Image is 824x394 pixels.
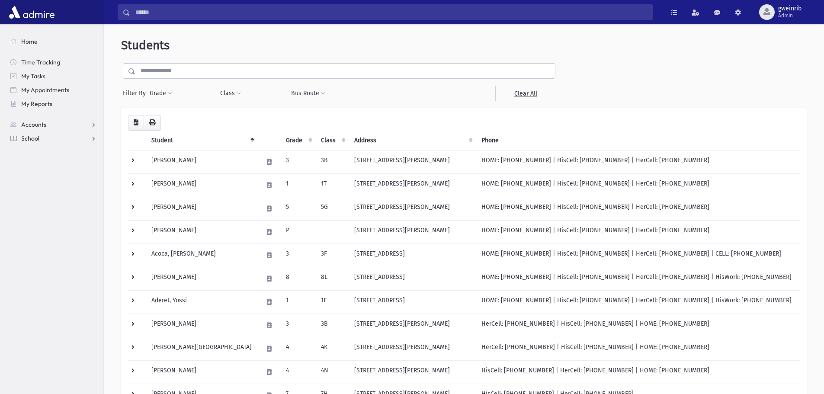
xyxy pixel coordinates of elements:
[281,290,316,314] td: 1
[316,197,349,220] td: 5G
[146,150,258,173] td: [PERSON_NAME]
[121,38,170,52] span: Students
[316,131,349,151] th: Class: activate to sort column ascending
[3,97,103,111] a: My Reports
[3,55,103,69] a: Time Tracking
[146,173,258,197] td: [PERSON_NAME]
[349,220,476,243] td: [STREET_ADDRESS][PERSON_NAME]
[281,197,316,220] td: 5
[281,243,316,267] td: 3
[349,131,476,151] th: Address: activate to sort column ascending
[3,35,103,48] a: Home
[316,314,349,337] td: 3B
[316,337,349,360] td: 4K
[3,118,103,131] a: Accounts
[21,86,69,94] span: My Appointments
[149,86,173,101] button: Grade
[3,69,103,83] a: My Tasks
[291,86,326,101] button: Bus Route
[476,173,800,197] td: HOME: [PHONE_NUMBER] | HisCell: [PHONE_NUMBER] | HerCell: [PHONE_NUMBER]
[476,267,800,290] td: HOME: [PHONE_NUMBER] | HisCell: [PHONE_NUMBER] | HerCell: [PHONE_NUMBER] | HisWork: [PHONE_NUMBER]
[21,100,52,108] span: My Reports
[146,131,258,151] th: Student: activate to sort column descending
[21,58,60,66] span: Time Tracking
[476,220,800,243] td: HOME: [PHONE_NUMBER] | HisCell: [PHONE_NUMBER] | HerCell: [PHONE_NUMBER]
[476,243,800,267] td: HOME: [PHONE_NUMBER] | HisCell: [PHONE_NUMBER] | HerCell: [PHONE_NUMBER] | CELL: [PHONE_NUMBER]
[123,89,149,98] span: Filter By
[281,360,316,384] td: 4
[146,290,258,314] td: Aderet, Yossi
[349,267,476,290] td: [STREET_ADDRESS]
[476,314,800,337] td: HerCell: [PHONE_NUMBER] | HisCell: [PHONE_NUMBER] | HOME: [PHONE_NUMBER]
[778,12,802,19] span: Admin
[476,337,800,360] td: HerCell: [PHONE_NUMBER] | HisCell: [PHONE_NUMBER] | HOME: [PHONE_NUMBER]
[349,360,476,384] td: [STREET_ADDRESS][PERSON_NAME]
[476,360,800,384] td: HisCell: [PHONE_NUMBER] | HerCell: [PHONE_NUMBER] | HOME: [PHONE_NUMBER]
[3,131,103,145] a: School
[128,115,144,131] button: CSV
[281,267,316,290] td: 8
[349,290,476,314] td: [STREET_ADDRESS]
[476,197,800,220] td: HOME: [PHONE_NUMBER] | HisCell: [PHONE_NUMBER] | HerCell: [PHONE_NUMBER]
[476,131,800,151] th: Phone
[144,115,161,131] button: Print
[349,337,476,360] td: [STREET_ADDRESS][PERSON_NAME]
[778,5,802,12] span: gweinrib
[146,360,258,384] td: [PERSON_NAME]
[146,267,258,290] td: [PERSON_NAME]
[130,4,653,20] input: Search
[495,86,555,101] a: Clear All
[146,220,258,243] td: [PERSON_NAME]
[316,267,349,290] td: 8L
[146,314,258,337] td: [PERSON_NAME]
[349,150,476,173] td: [STREET_ADDRESS][PERSON_NAME]
[21,72,45,80] span: My Tasks
[281,220,316,243] td: P
[281,314,316,337] td: 3
[316,150,349,173] td: 3B
[21,38,38,45] span: Home
[349,197,476,220] td: [STREET_ADDRESS][PERSON_NAME]
[281,131,316,151] th: Grade: activate to sort column ascending
[281,173,316,197] td: 1
[21,135,39,142] span: School
[146,243,258,267] td: Acoca, [PERSON_NAME]
[349,314,476,337] td: [STREET_ADDRESS][PERSON_NAME]
[281,150,316,173] td: 3
[476,150,800,173] td: HOME: [PHONE_NUMBER] | HisCell: [PHONE_NUMBER] | HerCell: [PHONE_NUMBER]
[146,197,258,220] td: [PERSON_NAME]
[476,290,800,314] td: HOME: [PHONE_NUMBER] | HisCell: [PHONE_NUMBER] | HerCell: [PHONE_NUMBER] | HisWork: [PHONE_NUMBER]
[220,86,241,101] button: Class
[349,243,476,267] td: [STREET_ADDRESS]
[316,290,349,314] td: 1F
[7,3,57,21] img: AdmirePro
[316,243,349,267] td: 3F
[3,83,103,97] a: My Appointments
[146,337,258,360] td: [PERSON_NAME][GEOGRAPHIC_DATA]
[281,337,316,360] td: 4
[21,121,46,128] span: Accounts
[349,173,476,197] td: [STREET_ADDRESS][PERSON_NAME]
[316,360,349,384] td: 4N
[316,173,349,197] td: 1T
